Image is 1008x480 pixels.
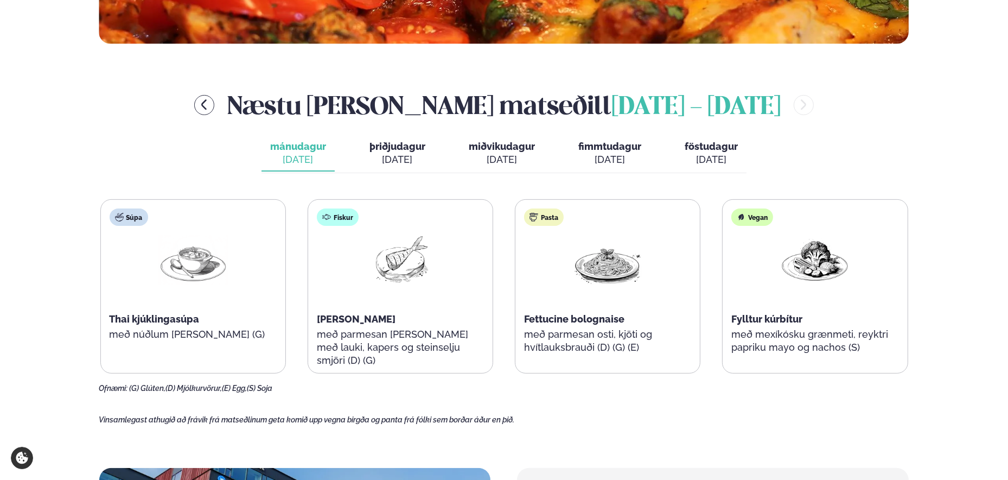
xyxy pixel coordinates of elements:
span: [PERSON_NAME] [317,313,395,325]
a: Cookie settings [11,447,33,469]
button: menu-btn-left [194,95,214,115]
button: miðvikudagur [DATE] [460,136,544,172]
span: miðvikudagur [469,141,535,152]
span: (G) Glúten, [130,384,166,393]
span: Thai kjúklingasúpa [110,313,200,325]
img: pasta.svg [529,213,538,222]
div: [DATE] [270,153,326,166]
button: menu-btn-right [794,95,814,115]
img: Vegan.png [780,235,850,285]
button: mánudagur [DATE] [261,136,335,172]
span: mánudagur [270,141,326,152]
span: (D) Mjólkurvörur, [166,384,222,393]
div: Vegan [731,209,773,226]
img: Spagetti.png [573,235,642,285]
span: Vinsamlegast athugið að frávik frá matseðlinum geta komið upp vegna birgða og panta frá fólki sem... [99,415,515,424]
img: Soup.png [158,235,228,285]
div: Súpa [110,209,148,226]
div: Pasta [524,209,564,226]
span: þriðjudagur [369,141,425,152]
span: (S) Soja [247,384,273,393]
img: Fish.png [366,235,435,285]
button: föstudagur [DATE] [676,136,747,172]
div: [DATE] [578,153,641,166]
div: [DATE] [469,153,535,166]
span: fimmtudagur [578,141,641,152]
p: með parmesan [PERSON_NAME] með lauki, kapers og steinselju smjöri (D) (G) [317,328,484,367]
span: [DATE] - [DATE] [611,96,781,119]
button: fimmtudagur [DATE] [570,136,650,172]
span: (E) Egg, [222,384,247,393]
p: með núðlum [PERSON_NAME] (G) [110,328,277,341]
p: með parmesan osti, kjöti og hvítlauksbrauði (D) (G) (E) [524,328,691,354]
span: Fettucine bolognaise [524,313,624,325]
p: með mexíkósku grænmeti, reyktri papriku mayo og nachos (S) [731,328,898,354]
div: [DATE] [369,153,425,166]
h2: Næstu [PERSON_NAME] matseðill [227,87,781,123]
span: föstudagur [685,141,738,152]
img: fish.svg [322,213,331,222]
div: Fiskur [317,209,359,226]
button: þriðjudagur [DATE] [361,136,434,172]
span: Ofnæmi: [99,384,128,393]
img: soup.svg [115,213,124,222]
div: [DATE] [685,153,738,166]
img: Vegan.svg [737,213,745,222]
span: Fylltur kúrbítur [731,313,802,325]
